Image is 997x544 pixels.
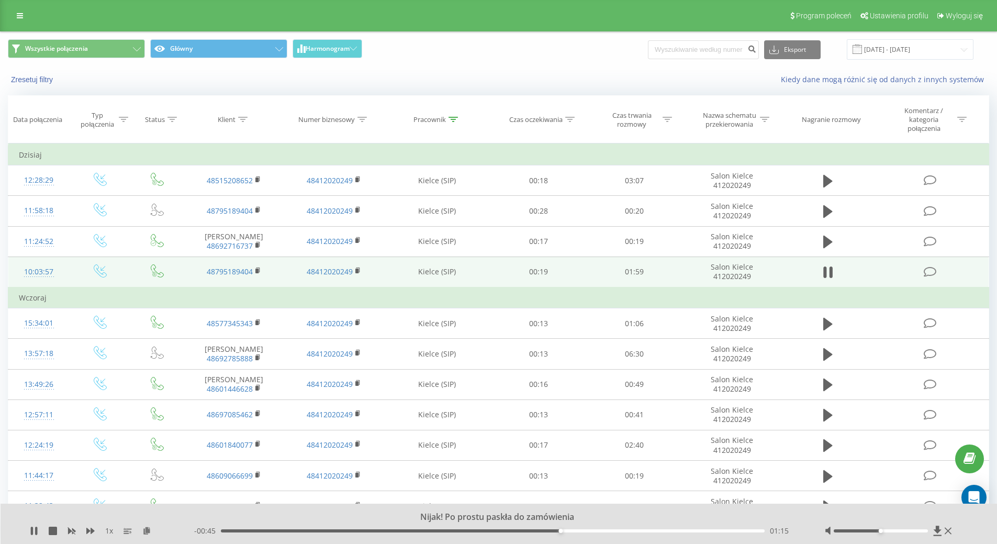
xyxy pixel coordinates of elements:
[682,430,781,460] td: Salon Kielce 412020249
[384,226,491,257] td: Kielce (SIP)
[8,287,989,308] td: Wczoraj
[384,196,491,226] td: Kielce (SIP)
[19,313,59,334] div: 15:34:01
[384,257,491,287] td: Kielce (SIP)
[682,461,781,491] td: Salon Kielce 412020249
[491,308,587,339] td: 00:13
[207,440,253,450] a: 48601840077
[491,339,587,369] td: 00:13
[491,196,587,226] td: 00:28
[682,196,781,226] td: Salon Kielce 412020249
[587,461,682,491] td: 00:19
[79,111,116,129] div: Typ połączenia
[19,435,59,456] div: 12:24:19
[491,165,587,196] td: 00:18
[682,399,781,430] td: Salon Kielce 412020249
[682,226,781,257] td: Salon Kielce 412020249
[306,45,350,52] span: Harmonogram
[307,175,353,185] a: 48412020249
[307,318,353,328] a: 48412020249
[19,343,59,364] div: 13:57:18
[298,115,355,124] div: Numer biznesowy
[802,115,861,124] div: Nagranie rozmowy
[587,339,682,369] td: 06:30
[961,485,987,510] div: Open Intercom Messenger
[701,111,757,129] div: Nazwa schematu przekierowania
[307,440,353,450] a: 48412020249
[604,111,660,129] div: Czas trwania rozmowy
[587,491,682,522] td: 01:59
[207,241,253,251] a: 48692716737
[587,165,682,196] td: 03:07
[509,115,563,124] div: Czas oczekiwania
[682,339,781,369] td: Salon Kielce 412020249
[587,196,682,226] td: 00:20
[8,75,58,84] button: Zresetuj filtry
[587,430,682,460] td: 02:40
[491,257,587,287] td: 00:19
[587,399,682,430] td: 00:41
[19,201,59,221] div: 11:58:18
[145,115,165,124] div: Status
[384,308,491,339] td: Kielce (SIP)
[491,461,587,491] td: 00:13
[207,175,253,185] a: 48515208652
[307,471,353,481] a: 48412020249
[105,526,113,536] span: 1 x
[682,369,781,399] td: Salon Kielce 412020249
[682,165,781,196] td: Salon Kielce 412020249
[682,491,781,522] td: Salon Kielce 412020249
[307,206,353,216] a: 48412020249
[19,231,59,252] div: 11:24:52
[184,226,284,257] td: [PERSON_NAME]
[307,236,353,246] a: 48412020249
[19,496,59,516] div: 11:32:43
[13,115,62,124] div: Data połączenia
[491,226,587,257] td: 00:17
[587,369,682,399] td: 00:49
[19,374,59,395] div: 13:49:26
[384,165,491,196] td: Kielce (SIP)
[384,491,491,522] td: Kielce (SIP)
[682,308,781,339] td: Salon Kielce 412020249
[491,399,587,430] td: 00:13
[207,384,253,394] a: 48601446628
[796,12,852,20] span: Program poleceń
[207,206,253,216] a: 48795189404
[207,501,253,511] a: 48609066699
[19,405,59,425] div: 12:57:11
[307,349,353,359] a: 48412020249
[19,262,59,282] div: 10:03:57
[307,267,353,276] a: 48412020249
[491,430,587,460] td: 00:17
[879,529,883,533] div: Accessibility label
[770,526,789,536] span: 01:15
[207,409,253,419] a: 48697085462
[491,491,587,522] td: 00:18
[8,145,989,165] td: Dzisiaj
[946,12,983,20] span: Wyloguj się
[870,12,928,20] span: Ustawienia profilu
[307,379,353,389] a: 48412020249
[384,369,491,399] td: Kielce (SIP)
[184,339,284,369] td: [PERSON_NAME]
[893,106,955,133] div: Komentarz / kategoria połączenia
[781,74,989,84] a: Kiedy dane mogą różnić się od danych z innych systemów
[307,409,353,419] a: 48412020249
[184,369,284,399] td: [PERSON_NAME]
[122,512,862,523] div: Nijak! Po prostu paskła do zamówienia
[491,369,587,399] td: 00:16
[764,40,821,59] button: Eksport
[25,45,88,53] span: Wszystkie połączenia
[682,257,781,287] td: Salon Kielce 412020249
[19,170,59,191] div: 12:28:29
[558,529,563,533] div: Accessibility label
[207,267,253,276] a: 48795189404
[587,308,682,339] td: 01:06
[150,39,287,58] button: Główny
[587,257,682,287] td: 01:59
[218,115,236,124] div: Klient
[384,339,491,369] td: Kielce (SIP)
[19,465,59,486] div: 11:44:17
[207,471,253,481] a: 48609066699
